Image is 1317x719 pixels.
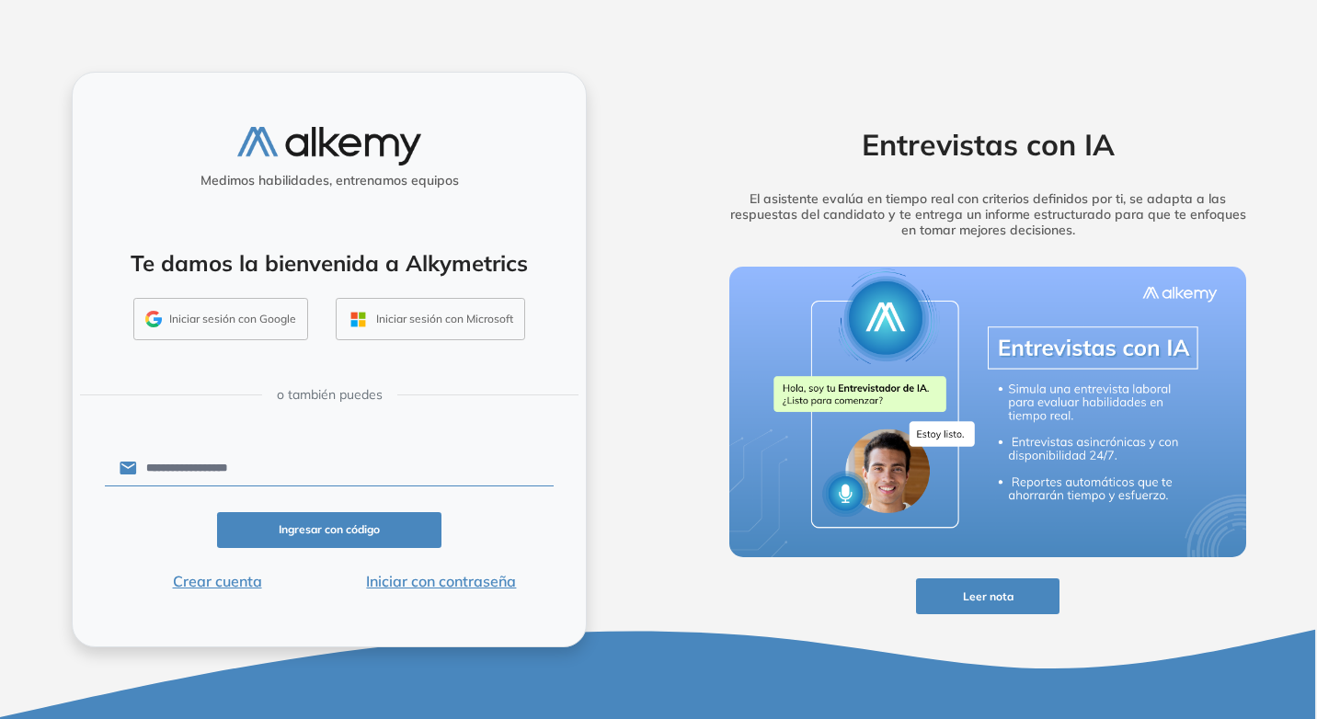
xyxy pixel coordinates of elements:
[80,173,578,188] h5: Medimos habilidades, entrenamos equipos
[729,267,1246,557] img: img-more-info
[105,570,329,592] button: Crear cuenta
[916,578,1059,614] button: Leer nota
[133,298,308,340] button: Iniciar sesión con Google
[145,311,162,327] img: GMAIL_ICON
[348,309,369,330] img: OUTLOOK_ICON
[237,127,421,165] img: logo-alkemy
[217,512,441,548] button: Ingresar con código
[97,250,562,277] h4: Te damos la bienvenida a Alkymetrics
[701,191,1275,237] h5: El asistente evalúa en tiempo real con criterios definidos por ti, se adapta a las respuestas del...
[336,298,525,340] button: Iniciar sesión con Microsoft
[986,506,1317,719] iframe: Chat Widget
[701,127,1275,162] h2: Entrevistas con IA
[329,570,554,592] button: Iniciar con contraseña
[277,385,383,405] span: o también puedes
